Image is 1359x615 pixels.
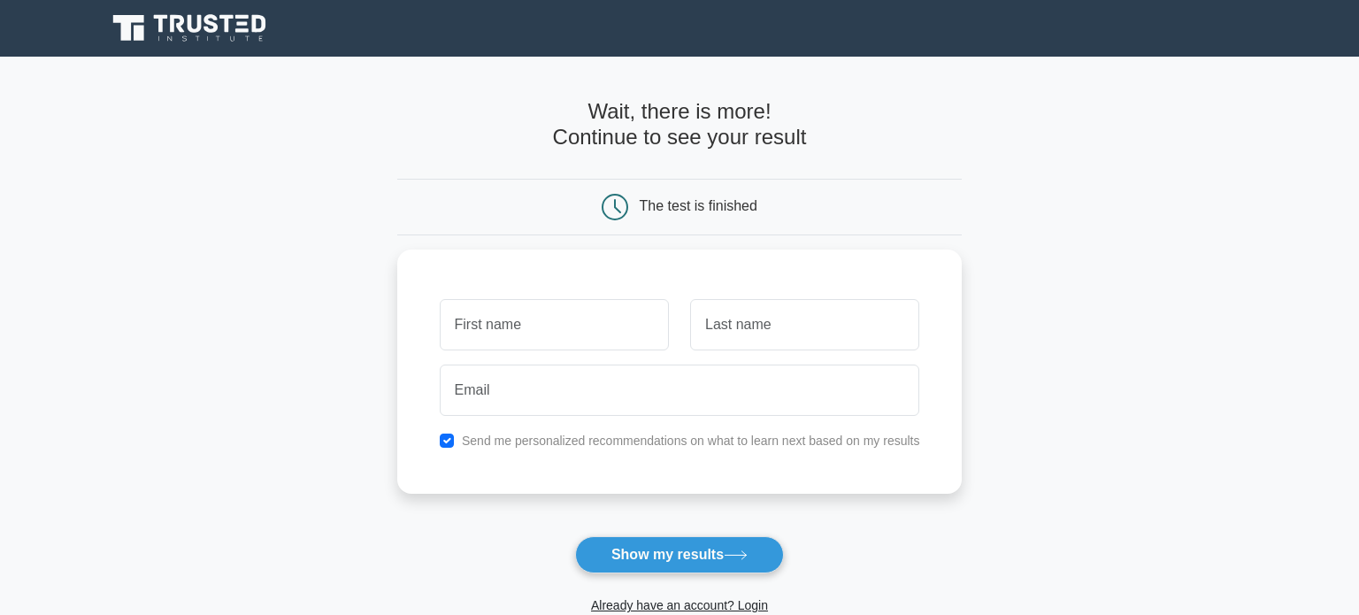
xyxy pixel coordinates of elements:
h4: Wait, there is more! Continue to see your result [397,99,963,150]
button: Show my results [575,536,784,573]
input: Email [440,365,920,416]
label: Send me personalized recommendations on what to learn next based on my results [462,434,920,448]
div: The test is finished [640,198,757,213]
input: Last name [690,299,919,350]
input: First name [440,299,669,350]
a: Already have an account? Login [591,598,768,612]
